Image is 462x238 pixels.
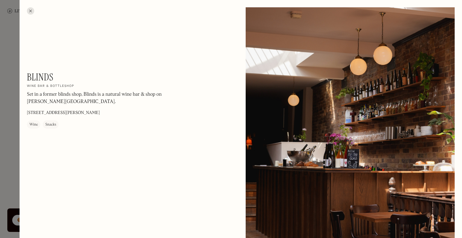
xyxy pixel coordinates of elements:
[29,122,38,128] div: Wine
[27,71,53,83] h1: Blinds
[45,122,56,128] div: Snacks
[27,110,100,116] p: [STREET_ADDRESS][PERSON_NAME]
[27,91,192,106] p: Set in a former blinds shop, Blinds is a natural wine bar & shop on [PERSON_NAME][GEOGRAPHIC_DATA].
[27,84,74,89] h2: Wine bar & bottleshop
